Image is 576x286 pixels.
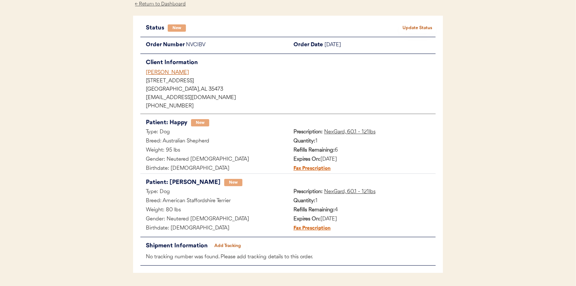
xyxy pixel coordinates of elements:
div: [DATE] [288,155,436,164]
div: No tracking number was found. Please add tracking details to this order. [140,253,436,262]
div: 6 [288,146,436,155]
u: NexGard, 60.1 - 121lbs [324,189,375,195]
strong: Prescription: [293,129,323,135]
div: Shipment Information [146,241,210,251]
div: Birthdate: [DEMOGRAPHIC_DATA] [140,224,288,233]
div: Patient: [PERSON_NAME] [146,177,221,188]
strong: Quantity: [293,138,315,144]
div: Status [146,23,168,33]
strong: Prescription: [293,189,323,195]
button: Update Status [399,23,436,33]
div: [PERSON_NAME] [146,69,436,77]
div: Fax Prescription [288,164,331,173]
div: Weight: 95 lbs [140,146,288,155]
strong: Quantity: [293,198,315,204]
div: NVCIBV [186,41,288,50]
div: Type: Dog [140,188,288,197]
strong: Refills Remaining: [293,148,335,153]
div: Birthdate: [DEMOGRAPHIC_DATA] [140,164,288,173]
div: 1 [288,197,436,206]
div: [DATE] [288,215,436,224]
div: Order Date [288,41,324,50]
div: Order Number [140,41,186,50]
div: 4 [288,206,436,215]
div: Client Information [146,58,436,68]
div: Breed: American Staffordshire Terrier [140,197,288,206]
strong: Expires On: [293,157,320,162]
strong: Expires On: [293,216,320,222]
u: NexGard, 60.1 - 121lbs [324,129,375,135]
div: Breed: Australian Shepherd [140,137,288,146]
div: Gender: Neutered [DEMOGRAPHIC_DATA] [140,155,288,164]
div: [GEOGRAPHIC_DATA], AL 35473 [146,87,436,92]
button: Add Tracking [210,241,246,251]
div: [DATE] [324,41,436,50]
div: Fax Prescription [288,224,331,233]
div: [PHONE_NUMBER] [146,104,436,109]
div: 1 [288,137,436,146]
div: Patient: Happy [146,118,187,128]
div: Weight: 80 lbs [140,206,288,215]
div: [EMAIL_ADDRESS][DOMAIN_NAME] [146,95,436,101]
div: [STREET_ADDRESS] [146,79,436,84]
div: Gender: Neutered [DEMOGRAPHIC_DATA] [140,215,288,224]
strong: Refills Remaining: [293,207,335,213]
div: Type: Dog [140,128,288,137]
